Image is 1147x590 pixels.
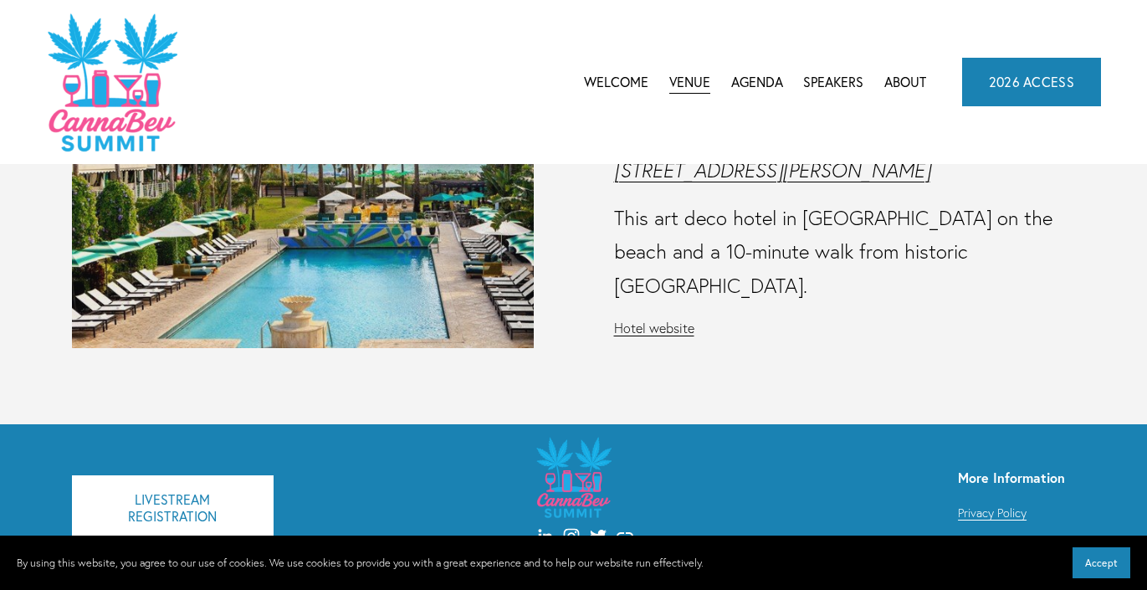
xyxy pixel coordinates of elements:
strong: More Information [958,469,1065,486]
span: Accept [1085,557,1118,569]
a: LinkedIn [536,528,553,545]
p: This art deco hotel in [GEOGRAPHIC_DATA] on the beach and a 10-minute walk from historic [GEOGRAP... [614,202,1076,304]
a: Venue [669,69,710,95]
img: CannaDataCon [46,12,177,153]
a: Twitter [590,528,607,545]
a: folder dropdown [731,69,783,95]
a: URL [617,528,633,545]
a: LIVESTREAM REGISTRATION [72,475,274,541]
a: About [884,69,926,95]
a: Welcome [584,69,648,95]
a: [STREET_ADDRESS][PERSON_NAME] [614,158,930,182]
a: 2026 ACCESS [962,58,1102,106]
a: Privacy Policy [958,503,1027,523]
a: Hotel website [614,320,694,336]
p: By using this website, you agree to our use of cookies. We use cookies to provide you with a grea... [17,554,704,572]
a: Speakers [803,69,863,95]
button: Accept [1073,547,1130,578]
a: Instagram [563,528,580,545]
span: Agenda [731,71,783,94]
